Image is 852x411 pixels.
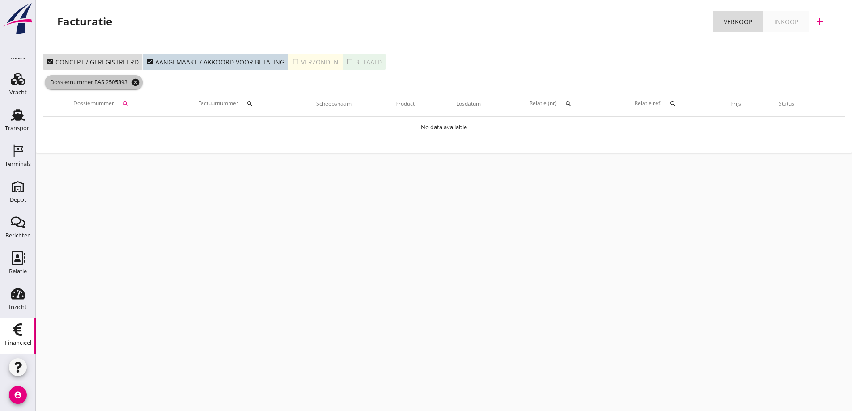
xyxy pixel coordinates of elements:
[343,54,386,70] button: Betaald
[146,57,284,67] div: Aangemaakt / akkoord voor betaling
[292,91,375,116] th: Scheepsnaam
[5,340,31,346] div: Financieel
[5,161,31,167] div: Terminals
[713,11,763,32] a: Verkoop
[5,233,31,238] div: Berichten
[9,386,27,404] i: account_circle
[346,57,382,67] div: Betaald
[502,91,607,116] th: Relatie (nr)
[565,100,572,107] i: search
[763,11,809,32] a: Inkoop
[9,89,27,95] div: Vracht
[246,100,254,107] i: search
[346,58,353,65] i: check_box_outline_blank
[143,54,288,70] button: Aangemaakt / akkoord voor betaling
[292,58,299,65] i: check_box_outline_blank
[2,2,34,35] img: logo-small.a267ee39.svg
[774,17,798,26] div: Inkoop
[9,268,27,274] div: Relatie
[43,117,845,138] td: No data available
[5,125,31,131] div: Transport
[607,91,712,116] th: Relatie ref.
[724,17,752,26] div: Verkoop
[131,78,140,87] i: cancel
[759,91,813,116] th: Status
[168,91,292,116] th: Factuurnummer
[57,14,112,29] div: Facturatie
[435,91,502,116] th: Losdatum
[9,304,27,310] div: Inzicht
[10,197,26,203] div: Depot
[288,54,343,70] button: Verzonden
[712,91,759,116] th: Prijs
[45,75,143,89] span: Dossiernummer FAS 2505393
[47,58,54,65] i: check_box
[670,100,677,107] i: search
[814,16,825,27] i: add
[43,91,168,116] th: Dossiernummer
[43,54,143,70] button: Concept / geregistreerd
[47,57,139,67] div: Concept / geregistreerd
[146,58,153,65] i: check_box
[122,100,129,107] i: search
[375,91,435,116] th: Product
[292,57,339,67] div: Verzonden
